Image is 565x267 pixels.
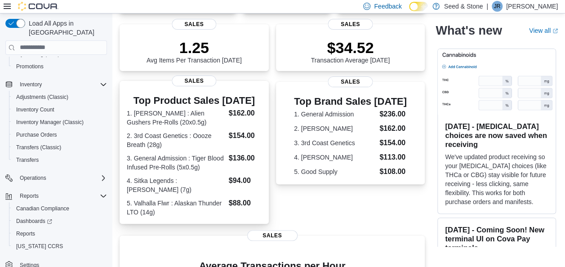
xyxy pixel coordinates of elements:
[494,1,501,12] span: JR
[20,174,46,182] span: Operations
[409,11,409,12] span: Dark Mode
[127,109,225,127] dt: 1. [PERSON_NAME] : Alien Gushers Pre-Rolls (20x0.5g)
[20,81,42,88] span: Inventory
[374,2,401,11] span: Feedback
[13,216,56,227] a: Dashboards
[13,117,107,128] span: Inventory Manager (Classic)
[13,142,107,153] span: Transfers (Classic)
[9,227,111,240] button: Reports
[9,60,111,73] button: Promotions
[16,131,57,138] span: Purchase Orders
[18,2,58,11] img: Cova
[16,173,50,183] button: Operations
[311,39,390,57] p: $34.52
[13,228,107,239] span: Reports
[25,19,107,37] span: Load All Apps in [GEOGRAPHIC_DATA]
[294,153,376,162] dt: 4. [PERSON_NAME]
[172,76,216,86] span: Sales
[127,131,225,149] dt: 2. 3rd Coast Genetics : Oooze Breath (28g)
[229,198,262,209] dd: $88.00
[13,203,73,214] a: Canadian Compliance
[127,176,225,194] dt: 4. Sitka Legends : [PERSON_NAME] (7g)
[436,23,502,38] h2: What's new
[16,79,45,90] button: Inventory
[294,96,407,107] h3: Top Brand Sales [DATE]
[16,119,84,126] span: Inventory Manager (Classic)
[529,27,558,34] a: View allExternal link
[294,138,376,147] dt: 3. 3rd Coast Genetics
[13,129,61,140] a: Purchase Orders
[229,130,262,141] dd: $154.00
[16,93,68,101] span: Adjustments (Classic)
[16,191,42,201] button: Reports
[147,39,242,57] p: 1.25
[127,95,262,106] h3: Top Product Sales [DATE]
[13,104,107,115] span: Inventory Count
[445,122,548,149] h3: [DATE] - [MEDICAL_DATA] choices are now saved when receiving
[20,192,39,200] span: Reports
[444,1,483,12] p: Seed & Stone
[311,39,390,64] div: Transaction Average [DATE]
[16,205,69,212] span: Canadian Compliance
[379,152,407,163] dd: $113.00
[13,61,107,72] span: Promotions
[379,109,407,120] dd: $236.00
[492,1,503,12] div: Jimmie Rao
[16,191,107,201] span: Reports
[294,167,376,176] dt: 5. Good Supply
[13,104,58,115] a: Inventory Count
[229,175,262,186] dd: $94.00
[13,142,65,153] a: Transfers (Classic)
[172,19,216,30] span: Sales
[13,241,107,252] span: Washington CCRS
[9,116,111,129] button: Inventory Manager (Classic)
[294,124,376,133] dt: 2. [PERSON_NAME]
[13,117,87,128] a: Inventory Manager (Classic)
[445,225,548,252] h3: [DATE] - Coming Soon! New terminal UI on Cova Pay terminals
[9,91,111,103] button: Adjustments (Classic)
[13,203,107,214] span: Canadian Compliance
[9,141,111,154] button: Transfers (Classic)
[379,166,407,177] dd: $108.00
[9,154,111,166] button: Transfers
[379,123,407,134] dd: $162.00
[147,39,242,64] div: Avg Items Per Transaction [DATE]
[379,138,407,148] dd: $154.00
[127,199,225,217] dt: 5. Valhalla Flwr : Alaskan Thunder LTO (14g)
[247,230,298,241] span: Sales
[506,1,558,12] p: [PERSON_NAME]
[409,2,428,11] input: Dark Mode
[16,156,39,164] span: Transfers
[13,92,72,102] a: Adjustments (Classic)
[127,154,225,172] dt: 3. General Admission : Tiger Blood Infused Pre-Rolls (5x0.5g)
[9,129,111,141] button: Purchase Orders
[2,172,111,184] button: Operations
[13,216,107,227] span: Dashboards
[13,61,47,72] a: Promotions
[16,144,61,151] span: Transfers (Classic)
[16,243,63,250] span: [US_STATE] CCRS
[486,1,488,12] p: |
[9,103,111,116] button: Inventory Count
[16,63,44,70] span: Promotions
[294,110,376,119] dt: 1. General Admission
[2,78,111,91] button: Inventory
[552,28,558,34] svg: External link
[13,155,42,165] a: Transfers
[13,241,67,252] a: [US_STATE] CCRS
[16,79,107,90] span: Inventory
[229,108,262,119] dd: $162.00
[16,173,107,183] span: Operations
[13,155,107,165] span: Transfers
[13,92,107,102] span: Adjustments (Classic)
[13,129,107,140] span: Purchase Orders
[16,218,52,225] span: Dashboards
[229,153,262,164] dd: $136.00
[9,215,111,227] a: Dashboards
[445,152,548,206] p: We've updated product receiving so your [MEDICAL_DATA] choices (like THCa or CBG) stay visible fo...
[16,106,54,113] span: Inventory Count
[328,19,373,30] span: Sales
[2,190,111,202] button: Reports
[9,202,111,215] button: Canadian Compliance
[9,240,111,253] button: [US_STATE] CCRS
